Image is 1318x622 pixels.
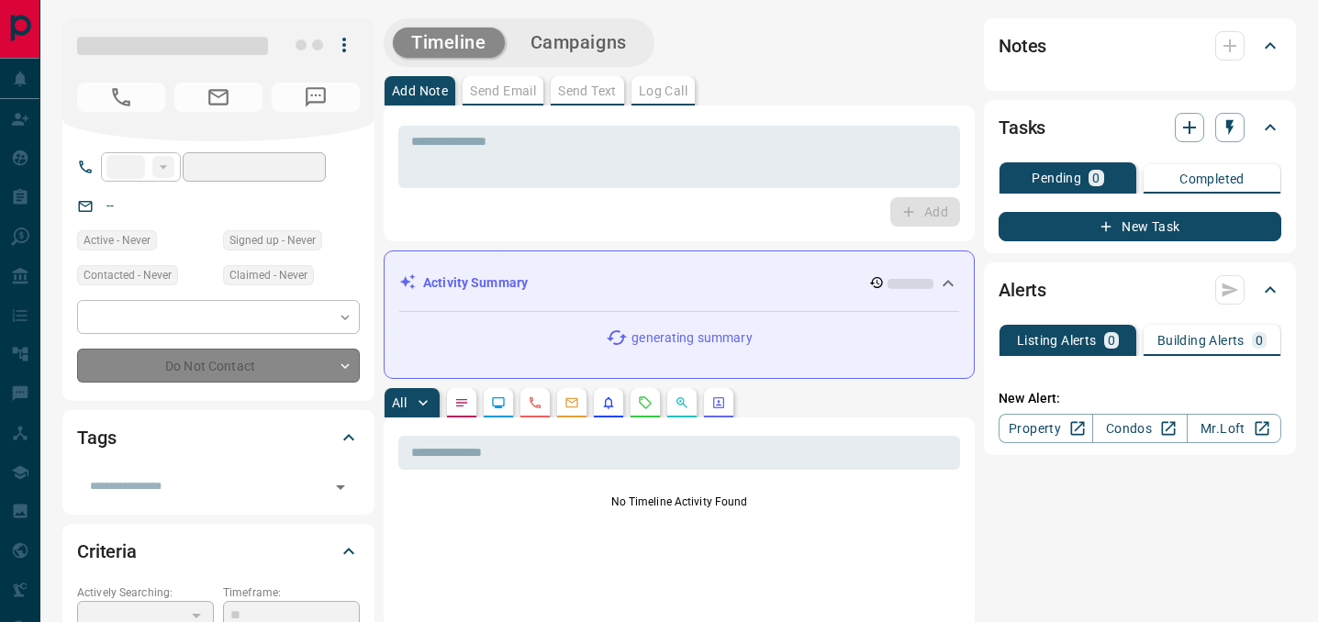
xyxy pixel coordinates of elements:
[999,24,1281,68] div: Notes
[491,395,506,410] svg: Lead Browsing Activity
[675,395,689,410] svg: Opportunities
[631,328,752,348] p: generating summary
[1092,172,1100,184] p: 0
[229,266,307,284] span: Claimed - Never
[1179,172,1245,185] p: Completed
[711,395,726,410] svg: Agent Actions
[77,537,137,566] h2: Criteria
[601,395,616,410] svg: Listing Alerts
[1157,334,1245,347] p: Building Alerts
[999,212,1281,241] button: New Task
[77,349,360,383] div: Do Not Contact
[999,275,1046,305] h2: Alerts
[399,266,959,300] div: Activity Summary
[392,84,448,97] p: Add Note
[77,529,360,573] div: Criteria
[223,584,360,601] p: Timeframe:
[229,231,316,250] span: Signed up - Never
[999,414,1093,443] a: Property
[1017,334,1097,347] p: Listing Alerts
[77,83,165,112] span: No Number
[174,83,262,112] span: No Email
[512,28,645,58] button: Campaigns
[1256,334,1263,347] p: 0
[423,273,528,293] p: Activity Summary
[1187,414,1281,443] a: Mr.Loft
[999,31,1046,61] h2: Notes
[1108,334,1115,347] p: 0
[528,395,542,410] svg: Calls
[393,28,505,58] button: Timeline
[999,113,1045,142] h2: Tasks
[454,395,469,410] svg: Notes
[1092,414,1187,443] a: Condos
[398,494,960,510] p: No Timeline Activity Found
[272,83,360,112] span: No Number
[1032,172,1081,184] p: Pending
[328,474,353,500] button: Open
[77,423,116,452] h2: Tags
[999,268,1281,312] div: Alerts
[638,395,653,410] svg: Requests
[999,389,1281,408] p: New Alert:
[77,416,360,460] div: Tags
[999,106,1281,150] div: Tasks
[564,395,579,410] svg: Emails
[77,584,214,601] p: Actively Searching:
[84,231,151,250] span: Active - Never
[392,396,407,409] p: All
[84,266,172,284] span: Contacted - Never
[106,198,114,213] a: --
